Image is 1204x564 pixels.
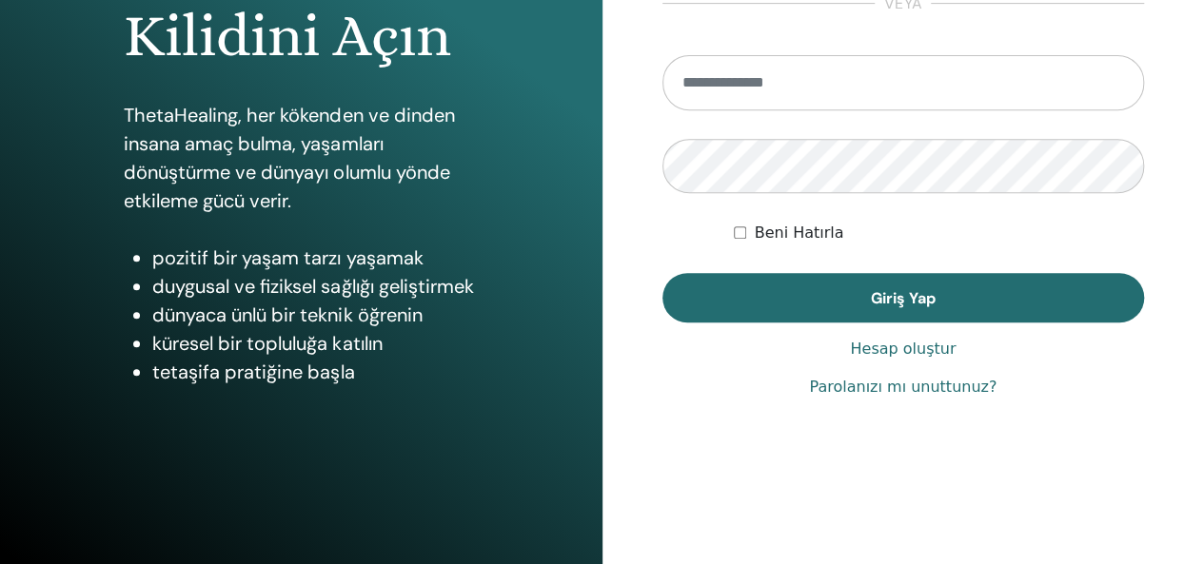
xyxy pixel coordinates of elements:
a: Parolanızı mı unuttunuz? [809,376,997,399]
p: ThetaHealing, her kökenden ve dinden insana amaç bulma, yaşamları dönüştürme ve dünyayı olumlu yö... [124,101,478,215]
li: tetaşifa pratiğine başla [152,358,478,386]
div: Keep me authenticated indefinitely or until I manually logout [734,222,1144,244]
label: Beni Hatırla [754,222,843,244]
span: Giriş Yap [871,288,936,308]
a: Hesap oluştur [850,338,956,360]
li: dünyaca ünlü bir teknik öğrenin [152,301,478,329]
li: duygusal ve fiziksel sağlığı geliştirmek [152,272,478,301]
button: Giriş Yap [662,273,1145,322]
li: küresel bir topluluğa katılın [152,329,478,358]
li: pozitif bir yaşam tarzı yaşamak [152,243,478,272]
